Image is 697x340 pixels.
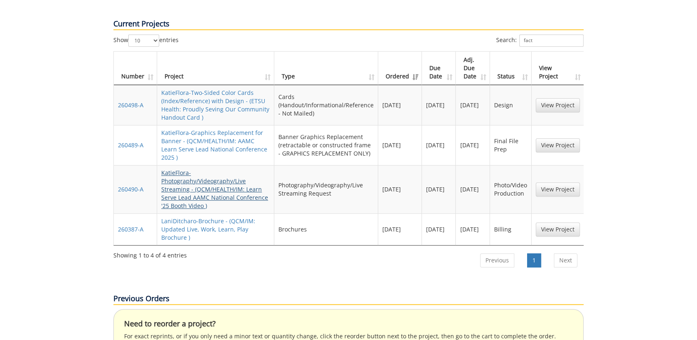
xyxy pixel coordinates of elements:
[480,253,514,267] a: Previous
[456,125,490,165] td: [DATE]
[114,52,157,85] th: Number: activate to sort column ascending
[536,98,580,112] a: View Project
[274,52,378,85] th: Type: activate to sort column ascending
[536,182,580,196] a: View Project
[378,125,422,165] td: [DATE]
[113,248,187,260] div: Showing 1 to 4 of 4 entries
[496,34,584,47] label: Search:
[124,320,573,328] h4: Need to reorder a project?
[422,165,456,213] td: [DATE]
[118,225,144,233] a: 260387-A
[490,125,532,165] td: Final File Prep
[113,293,584,305] p: Previous Orders
[554,253,577,267] a: Next
[519,34,584,47] input: Search:
[274,85,378,125] td: Cards (Handout/Informational/Reference - Not Mailed)
[161,129,267,161] a: KatieFlora-Graphics Replacement for Banner - (QCM/HEALTH/IM: AAMC Learn Serve Lead National Confe...
[113,34,179,47] label: Show entries
[527,253,541,267] a: 1
[422,213,456,245] td: [DATE]
[274,165,378,213] td: Photography/Videography/Live Streaming Request
[490,52,532,85] th: Status: activate to sort column ascending
[274,125,378,165] td: Banner Graphics Replacement (retractable or constructed frame - GRAPHICS REPLACEMENT ONLY)
[378,165,422,213] td: [DATE]
[490,213,532,245] td: Billing
[456,213,490,245] td: [DATE]
[490,85,532,125] td: Design
[456,52,490,85] th: Adj. Due Date: activate to sort column ascending
[274,213,378,245] td: Brochures
[536,222,580,236] a: View Project
[161,169,268,210] a: KatieFlora-Photography/Videography/Live Streaming - (QCM/HEALTH/IM: Learn Serve Lead AAMC Nationa...
[113,19,584,30] p: Current Projects
[157,52,274,85] th: Project: activate to sort column ascending
[378,213,422,245] td: [DATE]
[422,85,456,125] td: [DATE]
[118,141,144,149] a: 260489-A
[118,101,144,109] a: 260498-A
[456,165,490,213] td: [DATE]
[378,85,422,125] td: [DATE]
[118,185,144,193] a: 260490-A
[422,125,456,165] td: [DATE]
[532,52,584,85] th: View Project: activate to sort column ascending
[536,138,580,152] a: View Project
[161,217,255,241] a: LaniDitcharo-Brochure - (QCM/IM: Updated Live, Work, Learn, Play Brochure )
[378,52,422,85] th: Ordered: activate to sort column ascending
[128,34,159,47] select: Showentries
[161,89,269,121] a: KatieFlora-Two-Sided Color Cards (Index/Reference) with Design - (ETSU Health: Proudly Seving Our...
[490,165,532,213] td: Photo/Video Production
[456,85,490,125] td: [DATE]
[422,52,456,85] th: Due Date: activate to sort column ascending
